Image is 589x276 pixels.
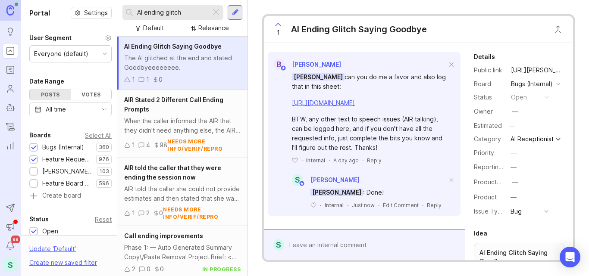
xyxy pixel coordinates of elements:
[3,24,18,40] a: Ideas
[29,258,97,267] div: Create new saved filter
[292,99,355,106] a: [URL][DOMAIN_NAME]
[99,156,109,163] p: 976
[30,89,71,100] div: Posts
[347,202,348,209] div: ·
[474,52,495,62] div: Details
[42,167,93,176] div: [PERSON_NAME] (Public)
[11,236,20,243] span: 99
[280,65,287,71] img: member badge
[42,143,84,152] div: Bugs (Internal)
[85,133,112,138] div: Select All
[277,28,280,37] span: 1
[511,93,527,102] div: open
[378,202,379,209] div: ·
[329,157,330,164] div: ·
[100,168,109,175] p: 103
[310,189,363,196] span: [PERSON_NAME]
[97,106,111,113] svg: toggle icon
[273,59,285,70] div: B
[362,157,363,164] div: ·
[367,157,382,164] div: Reply
[29,192,112,200] a: Create board
[325,202,344,209] div: Internal
[29,33,72,43] div: User Segment
[299,180,305,187] img: member badge
[146,75,149,84] div: 1
[292,174,303,186] div: S
[124,96,223,113] span: AIR Stated 2 Different Call Ending Prompts
[132,75,135,84] div: 1
[3,200,18,216] button: Send to Autopilot
[352,202,375,209] span: Just now
[474,149,494,156] label: Priority
[167,138,241,152] div: needs more info/verif/repro
[147,264,150,274] div: 0
[422,202,423,209] div: ·
[99,144,109,151] p: 360
[29,214,49,224] div: Status
[306,157,325,164] div: Internal
[71,89,112,100] div: Votes
[42,226,58,236] div: Open
[6,5,14,15] img: Canny Home
[29,8,50,18] h1: Portal
[34,49,88,59] div: Everyone (default)
[132,140,135,150] div: 1
[124,232,203,239] span: Call ending improvements
[508,65,564,76] a: [URL][PERSON_NAME]
[301,157,303,164] div: ·
[124,53,241,72] div: The AI glitched at the end and stated Goodbyeeeeeeee.
[320,202,321,209] div: ·
[549,21,567,38] button: Close button
[292,72,447,91] div: can you do me a favor and also log that in this sheet:
[509,177,520,188] button: ProductboardID
[474,193,497,201] label: Product
[29,76,64,87] div: Date Range
[512,107,518,116] div: —
[333,157,359,164] span: A day ago
[479,248,559,266] p: AI Ending Glitch Saying Goodbye
[117,37,248,90] a: AI Ending Glitch Saying GoodbyeThe AI glitched at the end and stated Goodbyeeeeeeee.110
[506,120,517,131] div: —
[117,158,248,226] a: AIR told the caller that they were ending the session nowAIR told the caller she could not provid...
[3,257,18,273] button: S
[29,244,76,258] div: Update ' Default '
[3,62,18,78] a: Roadmaps
[95,217,112,222] div: Reset
[511,148,517,158] div: —
[42,179,92,188] div: Feature Board Sandbox [DATE]
[71,7,112,19] button: Settings
[117,90,248,158] a: AIR Stated 2 Different Call Ending PromptsWhen the caller informed the AIR that they didn't need ...
[124,43,222,50] span: AI Ending Glitch Saying Goodbye
[474,65,504,75] div: Public link
[46,105,66,114] div: All time
[3,219,18,235] button: Announcements
[291,23,427,35] div: AI Ending Glitch Saying Goodbye
[146,140,150,150] div: 4
[160,264,164,274] div: 0
[124,184,241,203] div: AIR told the caller she could not provide estimates and then stated that she was "ending the sess...
[42,155,92,164] div: Feature Requests (Internal)
[146,208,150,218] div: 2
[474,79,504,89] div: Board
[512,177,518,187] div: —
[292,61,341,68] span: [PERSON_NAME]
[292,73,345,81] span: [PERSON_NAME]
[3,100,18,115] a: Autopilot
[3,119,18,134] a: Changelog
[159,208,163,218] div: 0
[511,192,517,202] div: —
[287,174,360,186] a: S[PERSON_NAME]
[99,180,109,187] p: 596
[202,266,241,273] div: in progress
[132,264,135,274] div: 2
[268,59,341,70] a: B[PERSON_NAME]
[160,140,167,150] div: 98
[159,75,163,84] div: 0
[163,206,241,220] div: needs more info/verif/repro
[474,178,520,186] label: ProductboardID
[474,163,520,171] label: Reporting Team
[137,8,207,17] input: Search...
